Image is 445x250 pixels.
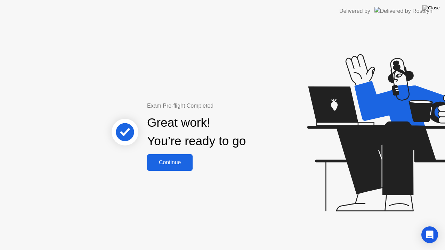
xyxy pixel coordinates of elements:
div: Open Intercom Messenger [421,226,438,243]
div: Delivered by [339,7,370,15]
img: Close [422,5,440,11]
div: Exam Pre-flight Completed [147,102,291,110]
button: Continue [147,154,193,171]
div: Continue [149,159,191,166]
img: Delivered by Rosalyn [374,7,432,15]
div: Great work! You’re ready to go [147,114,246,150]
